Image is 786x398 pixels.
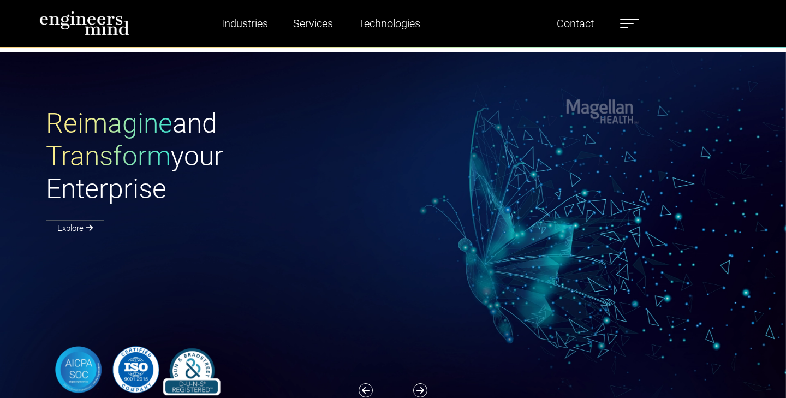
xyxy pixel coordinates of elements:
img: banner-logo [46,344,225,395]
span: Reimagine [46,108,172,139]
a: Explore [46,220,104,236]
span: Transform [46,140,171,172]
a: Contact [552,11,598,36]
a: Services [289,11,337,36]
img: logo [39,11,129,35]
h1: and your Enterprise [46,107,393,205]
a: Technologies [354,11,425,36]
a: Industries [217,11,272,36]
